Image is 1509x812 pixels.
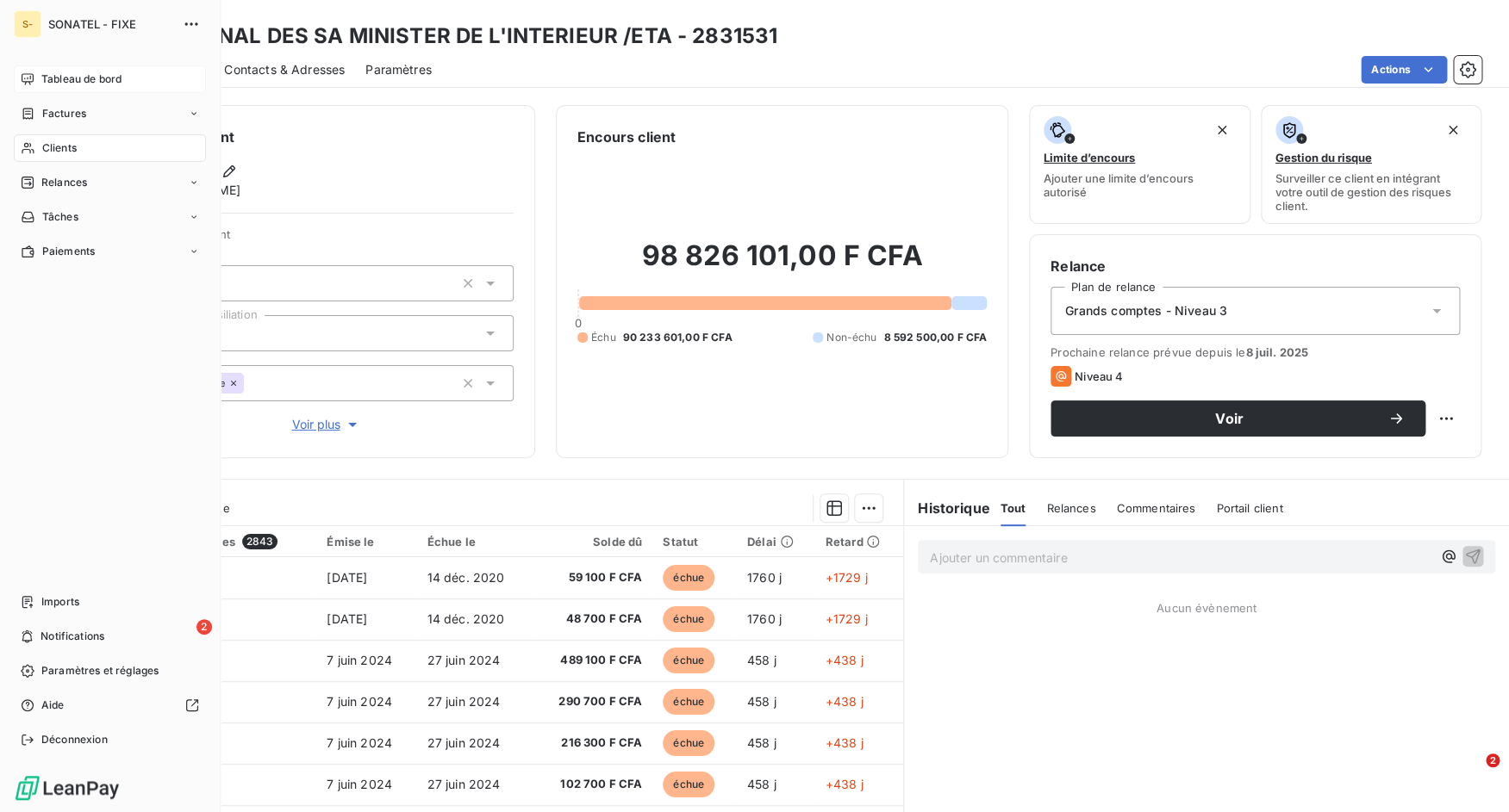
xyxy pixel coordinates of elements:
[42,244,95,259] span: Paiements
[1051,345,1460,359] span: Prochaine relance prévue depuis le
[427,570,505,585] span: 14 déc. 2020
[41,663,159,679] span: Paramètres et réglages
[663,606,714,632] span: échue
[1051,256,1460,276] h6: Relance
[1029,105,1250,224] button: Limite d’encoursAjouter une limite d’encours autorisé
[1051,400,1425,437] button: Voir
[1275,151,1372,164] span: Gestion du risque
[663,648,714,673] span: échue
[747,611,782,626] span: 1760 j
[292,416,361,433] span: Voir plus
[42,106,86,121] span: Factures
[591,330,616,345] span: Échu
[427,694,501,709] span: 27 juin 2024
[244,375,258,391] input: Ajouter une valeur
[1071,412,1387,425] span: Voir
[1245,345,1308,359] span: 8 juil. 2025
[826,653,864,667] span: +438 j
[541,693,642,710] span: 290 700 F CFA
[1450,753,1492,795] iframe: Intercom live chat
[541,535,642,549] div: Solde dû
[747,694,776,709] span: 458 j
[427,777,501,791] span: 27 juin 2024
[327,777,392,791] span: 7 juin 2024
[663,730,714,756] span: échue
[427,535,521,549] div: Échue le
[1486,753,1500,767] span: 2
[14,691,206,719] a: Aide
[1044,151,1135,164] span: Limite d’encours
[1001,501,1026,515] span: Tout
[242,534,278,549] span: 2843
[541,652,642,669] span: 489 100 F CFA
[41,594,79,610] span: Imports
[41,629,104,644] span: Notifications
[41,732,108,747] span: Déconnexion
[747,535,805,549] div: Délai
[1216,501,1282,515] span: Portail client
[1275,171,1468,213] span: Surveiller ce client en intégrant votre outil de gestion des risques client.
[826,535,894,549] div: Retard
[826,330,876,345] span: Non-échu
[104,127,514,147] h6: Informations client
[48,17,172,31] span: SONATEL - FIXE
[327,570,367,585] span: [DATE]
[1065,302,1227,319] span: Grands comptes - Niveau 3
[577,239,987,290] h2: 98 826 101,00 F CFA
[1046,501,1095,515] span: Relances
[327,611,367,626] span: [DATE]
[41,71,122,87] span: Tableau de bord
[1075,369,1123,383] span: Niveau 4
[747,653,776,667] span: 458 j
[1116,501,1195,515] span: Commentaires
[663,535,726,549] div: Statut
[1157,601,1256,615] span: Aucun évènement
[577,127,676,147] h6: Encours client
[1261,105,1482,224] button: Gestion du risqueSurveiller ce client en intégrant votre outil de gestion des risques client.
[826,694,864,709] span: +438 j
[14,10,41,38] div: S-
[427,653,501,667] span: 27 juin 2024
[427,735,501,750] span: 27 juin 2024
[747,570,782,585] span: 1760 j
[139,227,514,251] span: Propriétés Client
[541,611,642,628] span: 48 700 F CFA
[747,777,776,791] span: 458 j
[327,535,406,549] div: Émise le
[427,611,505,626] span: 14 déc. 2020
[139,415,514,434] button: Voir plus
[41,175,87,190] span: Relances
[904,498,990,518] h6: Historique
[541,776,642,793] span: 102 700 F CFA
[1044,171,1236,199] span: Ajouter une limite d’encours autorisé
[663,772,714,797] span: échue
[663,565,714,591] span: échue
[826,611,868,626] span: +1729 j
[196,619,212,635] span: 2
[541,569,642,586] span: 59 100 F CFA
[224,61,345,78] span: Contacts & Adresses
[327,694,392,709] span: 7 juin 2024
[663,689,714,715] span: échue
[42,209,78,225] span: Tâches
[365,61,432,78] span: Paramètres
[826,570,868,585] span: +1729 j
[826,735,864,750] span: +438 j
[575,316,582,330] span: 0
[883,330,987,345] span: 8 592 500,00 F CFA
[152,21,777,52] h3: NATIONAL DES SA MINISTER DE L'INTERIEUR /ETA - 2831531
[1361,56,1447,84] button: Actions
[41,697,65,713] span: Aide
[541,735,642,752] span: 216 300 F CFA
[327,735,392,750] span: 7 juin 2024
[327,653,392,667] span: 7 juin 2024
[14,774,121,802] img: Logo LeanPay
[42,140,77,156] span: Clients
[826,777,864,791] span: +438 j
[747,735,776,750] span: 458 j
[623,330,733,345] span: 90 233 601,00 F CFA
